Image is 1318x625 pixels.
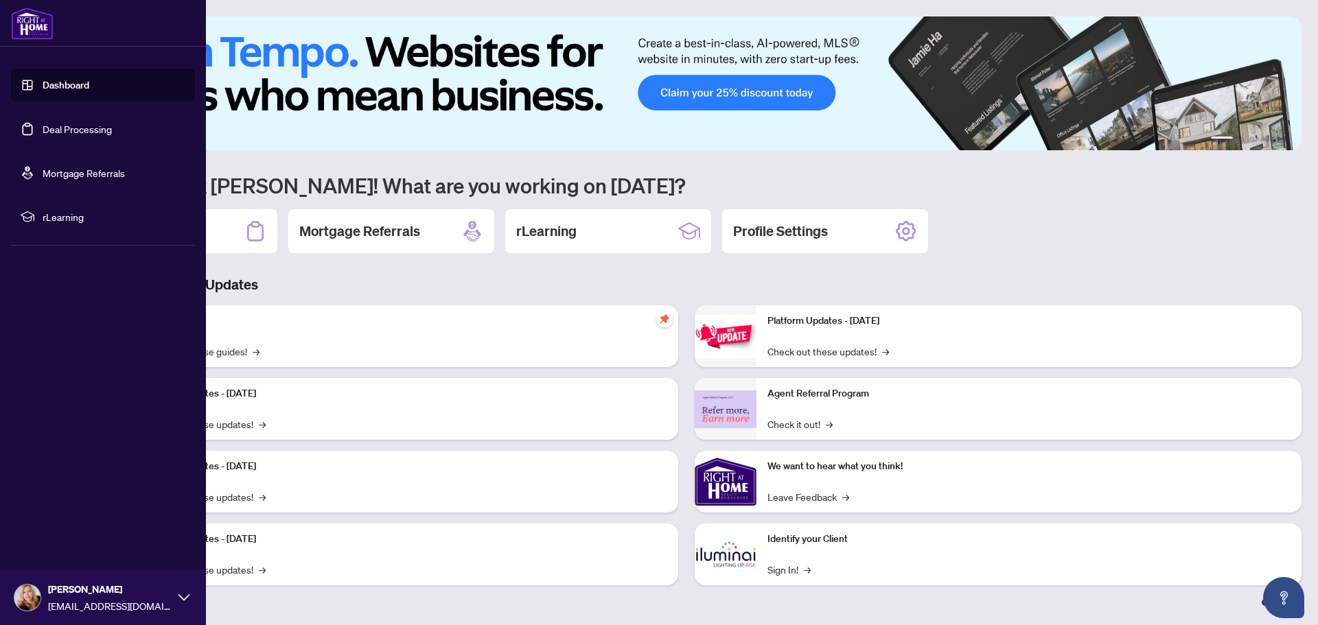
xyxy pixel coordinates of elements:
a: Check out these updates!→ [767,344,889,359]
span: → [804,562,811,577]
a: Check it out!→ [767,416,833,432]
img: Identify your Client [695,523,756,585]
span: pushpin [656,311,673,327]
img: Platform Updates - June 23, 2025 [695,315,756,358]
img: We want to hear what you think! [695,451,756,512]
span: → [826,416,833,432]
p: Platform Updates - [DATE] [144,386,667,401]
span: → [842,489,849,504]
h3: Brokerage & Industry Updates [71,275,1302,294]
img: Slide 0 [71,16,1302,150]
a: Deal Processing [43,123,112,135]
button: Open asap [1263,577,1304,618]
button: 5 [1271,137,1277,142]
p: Identify your Client [767,532,1291,547]
p: Self-Help [144,314,667,329]
p: Agent Referral Program [767,386,1291,401]
span: → [882,344,889,359]
h2: Profile Settings [733,222,828,241]
button: 2 [1238,137,1244,142]
button: 3 [1249,137,1255,142]
h1: Welcome back [PERSON_NAME]! What are you working on [DATE]? [71,172,1302,198]
span: rLearning [43,209,185,224]
h2: Mortgage Referrals [299,222,420,241]
span: → [259,489,266,504]
a: Leave Feedback→ [767,489,849,504]
a: Dashboard [43,79,89,91]
button: 4 [1260,137,1266,142]
h2: rLearning [516,222,577,241]
p: We want to hear what you think! [767,459,1291,474]
a: Sign In!→ [767,562,811,577]
span: [EMAIL_ADDRESS][DOMAIN_NAME] [48,598,172,613]
p: Platform Updates - [DATE] [144,459,667,474]
img: Profile Icon [14,585,41,611]
button: 1 [1211,137,1233,142]
span: → [259,416,266,432]
p: Platform Updates - [DATE] [144,532,667,547]
span: → [259,562,266,577]
img: Agent Referral Program [695,390,756,428]
img: logo [11,7,54,40]
button: 6 [1282,137,1288,142]
span: → [253,344,259,359]
p: Platform Updates - [DATE] [767,314,1291,329]
span: [PERSON_NAME] [48,582,172,597]
a: Mortgage Referrals [43,167,125,179]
